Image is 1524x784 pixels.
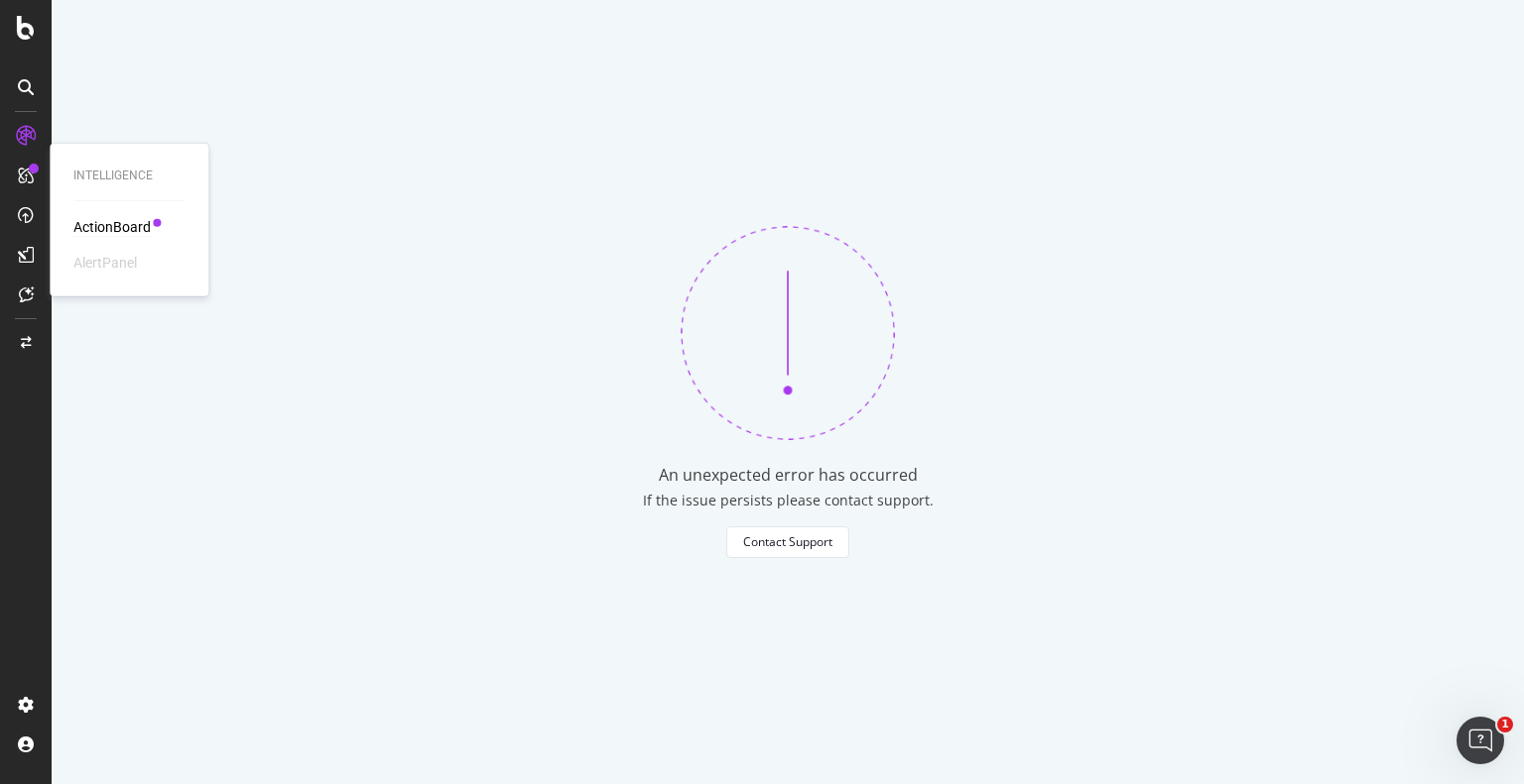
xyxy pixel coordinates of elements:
[643,491,934,510] div: If the issue persists please contact support.
[726,526,849,558] button: Contact Support
[73,168,185,184] div: Intelligence
[73,253,137,273] div: AlertPanel
[681,226,895,440] img: 370bne1z.png
[1497,717,1513,732] span: 1
[73,217,151,237] a: ActionBoard
[659,464,918,487] div: An unexpected error has occurred
[1457,717,1504,764] iframe: Intercom live chat
[743,533,832,550] div: Contact Support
